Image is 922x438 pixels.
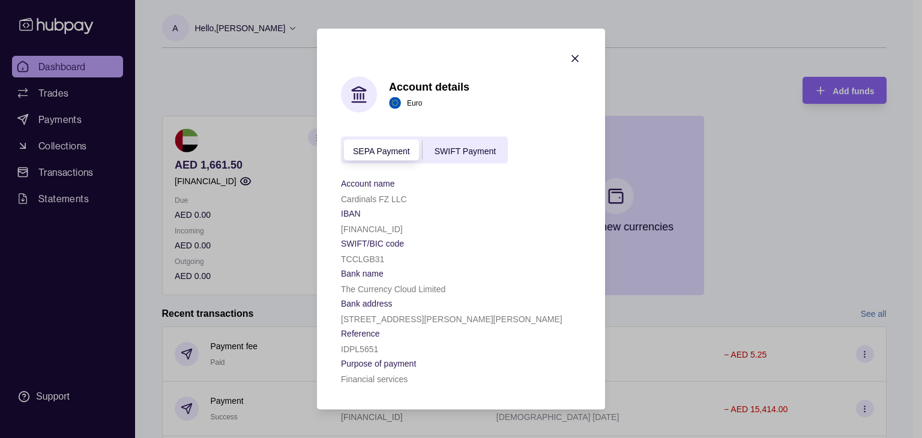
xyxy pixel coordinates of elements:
[341,209,361,218] p: IBAN
[341,329,380,338] p: Reference
[341,254,384,264] p: TCCLGB31
[353,146,410,155] span: SEPA Payment
[341,359,416,368] p: Purpose of payment
[341,314,562,324] p: [STREET_ADDRESS][PERSON_NAME][PERSON_NAME]
[341,344,378,354] p: IDPL5651
[389,80,469,93] h1: Account details
[341,374,408,384] p: Financial services
[435,146,496,155] span: SWIFT Payment
[341,299,393,308] p: Bank address
[341,239,404,248] p: SWIFT/BIC code
[341,137,508,164] div: accountIndex
[341,194,407,204] p: Cardinals FZ LLC
[341,179,395,188] p: Account name
[341,284,445,294] p: The Currency Cloud Limited
[341,224,403,234] p: [FINANCIAL_ID]
[389,97,401,109] img: eu
[341,269,384,278] p: Bank name
[407,96,422,109] p: Euro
